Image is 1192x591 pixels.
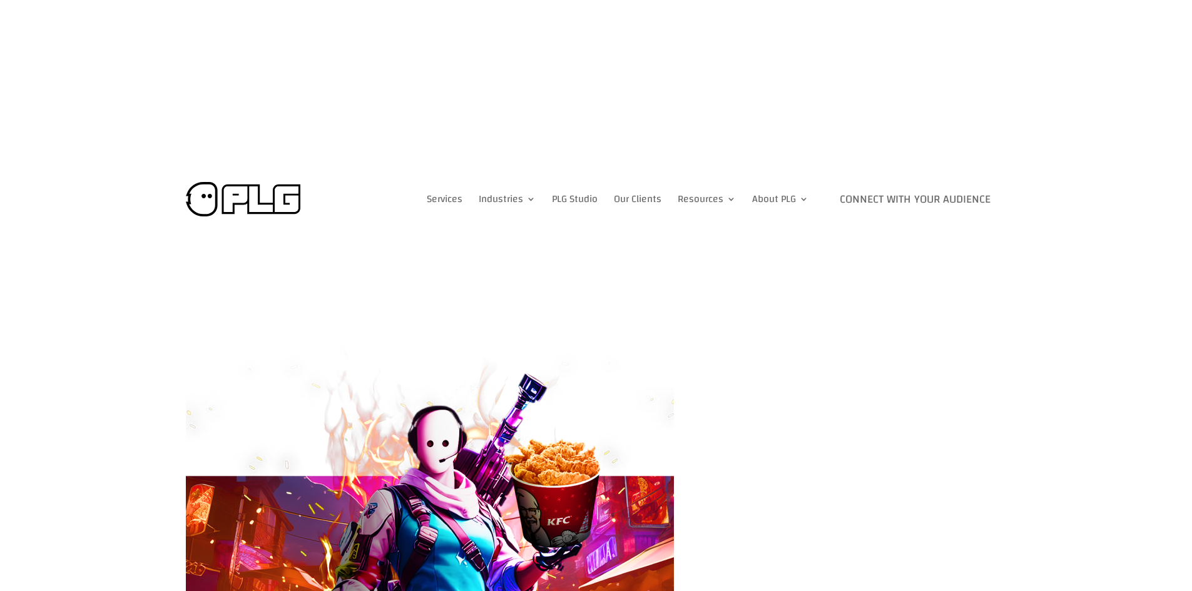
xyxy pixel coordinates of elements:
[614,182,661,216] a: Our Clients
[427,182,462,216] a: Services
[752,182,808,216] a: About PLG
[552,182,598,216] a: PLG Studio
[825,182,1006,216] a: Connect with Your Audience
[678,182,736,216] a: Resources
[479,182,536,216] a: Industries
